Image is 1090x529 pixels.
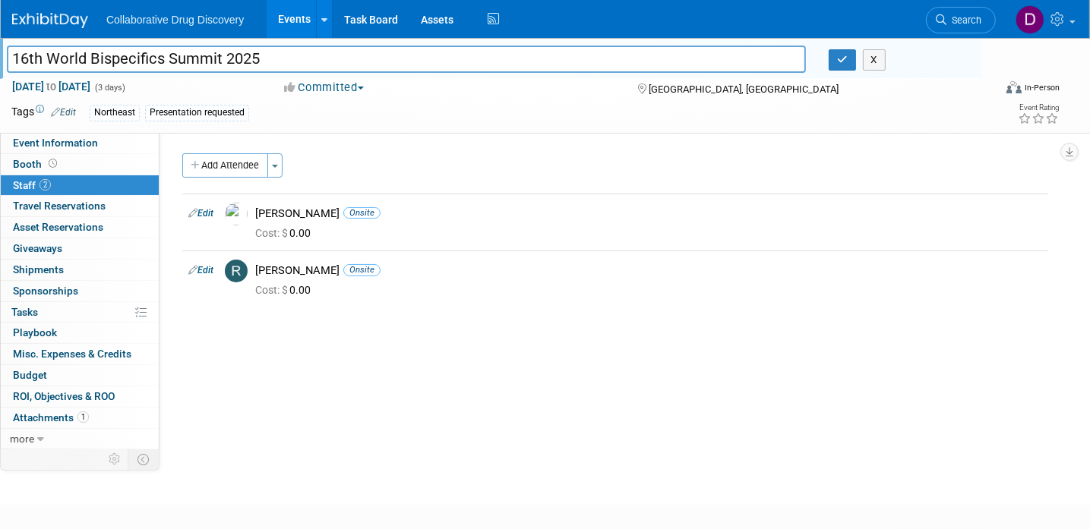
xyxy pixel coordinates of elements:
[863,49,886,71] button: X
[343,264,381,276] span: Onsite
[102,449,128,469] td: Personalize Event Tab Strip
[46,158,60,169] span: Booth not reserved yet
[13,285,78,297] span: Sponsorships
[904,79,1060,102] div: Event Format
[1,238,159,259] a: Giveaways
[255,263,1042,278] div: [PERSON_NAME]
[13,200,106,212] span: Travel Reservations
[13,369,47,381] span: Budget
[188,208,213,219] a: Edit
[255,284,317,296] span: 0.00
[946,14,981,26] span: Search
[1,386,159,407] a: ROI, Objectives & ROO
[255,284,289,296] span: Cost: $
[11,104,76,121] td: Tags
[90,105,140,121] div: Northeast
[13,242,62,254] span: Giveaways
[39,179,51,191] span: 2
[1,281,159,301] a: Sponsorships
[255,227,317,239] span: 0.00
[1,196,159,216] a: Travel Reservations
[255,227,289,239] span: Cost: $
[1,217,159,238] a: Asset Reservations
[13,179,51,191] span: Staff
[1006,81,1022,93] img: Format-Inperson.png
[145,105,249,121] div: Presentation requested
[93,83,125,93] span: (3 days)
[182,153,268,178] button: Add Attendee
[10,433,34,445] span: more
[13,348,131,360] span: Misc. Expenses & Credits
[1018,104,1059,112] div: Event Rating
[1,133,159,153] a: Event Information
[1024,82,1060,93] div: In-Person
[188,265,213,276] a: Edit
[11,80,91,93] span: [DATE] [DATE]
[1,302,159,323] a: Tasks
[1,408,159,428] a: Attachments1
[11,306,38,318] span: Tasks
[280,80,370,96] button: Committed
[1,365,159,386] a: Budget
[13,137,98,149] span: Event Information
[13,390,115,402] span: ROI, Objectives & ROO
[1,154,159,175] a: Booth
[13,158,60,170] span: Booth
[343,207,381,219] span: Onsite
[1016,5,1044,34] img: Daniel Castro
[225,260,248,282] img: R.jpg
[13,221,103,233] span: Asset Reservations
[13,326,57,338] span: Playbook
[12,13,88,28] img: ExhibitDay
[1,429,159,449] a: more
[106,14,244,26] span: Collaborative Drug Discovery
[649,83,839,95] span: [GEOGRAPHIC_DATA], [GEOGRAPHIC_DATA]
[1,323,159,343] a: Playbook
[13,263,64,276] span: Shipments
[255,206,1042,221] div: [PERSON_NAME]
[926,7,996,33] a: Search
[13,411,89,424] span: Attachments
[1,260,159,280] a: Shipments
[1,175,159,196] a: Staff2
[51,107,76,118] a: Edit
[128,449,160,469] td: Toggle Event Tabs
[1,344,159,364] a: Misc. Expenses & Credits
[44,80,58,93] span: to
[77,411,89,423] span: 1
